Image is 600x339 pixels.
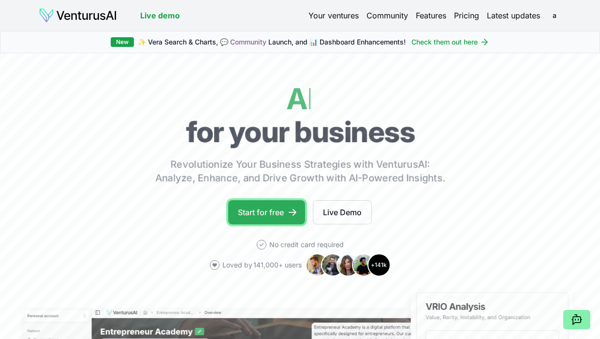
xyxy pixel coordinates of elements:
[337,253,360,277] img: Avatar 3
[321,253,344,277] img: Avatar 2
[548,9,561,22] button: a
[138,37,406,47] span: ✨ Vera Search & Charts, 💬 Launch, and 📊 Dashboard Enhancements!
[230,38,266,46] a: Community
[111,37,134,47] div: New
[39,8,117,23] img: logo
[487,10,540,21] a: Latest updates
[352,253,375,277] img: Avatar 4
[547,8,562,23] span: a
[313,200,372,224] a: Live Demo
[306,253,329,277] img: Avatar 1
[366,10,408,21] a: Community
[140,10,180,21] a: Live demo
[308,10,359,21] a: Your ventures
[228,200,305,224] a: Start for free
[411,37,489,47] a: Check them out here
[416,10,446,21] a: Features
[454,10,479,21] a: Pricing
